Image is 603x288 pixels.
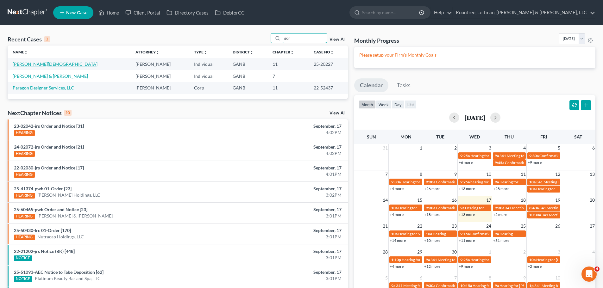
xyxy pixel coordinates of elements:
[539,205,566,210] span: 341 Meeting for
[236,186,342,192] div: September, 17
[309,82,348,94] td: 22-52437
[8,109,72,117] div: NextChapter Notices
[135,50,160,54] a: Attorneyunfold_more
[194,50,207,54] a: Typeunfold_more
[398,205,417,210] span: Hearing for
[459,212,475,217] a: +13 more
[273,50,294,54] a: Chapterunfold_more
[419,144,423,152] span: 1
[495,283,499,288] span: 9a
[44,36,50,42] div: 3
[493,186,509,191] a: +28 more
[493,212,507,217] a: +2 more
[430,257,457,262] span: 341 Meeting for
[495,160,504,165] span: 9:45a
[424,186,440,191] a: +26 more
[436,134,444,139] span: Tue
[460,153,470,158] span: 9:25a
[8,35,50,43] div: Recent Cases
[314,50,334,54] a: Case Nounfold_more
[529,153,539,158] span: 9:30a
[330,51,334,54] i: unfold_more
[486,222,492,230] span: 24
[592,248,595,256] span: 4
[391,257,401,262] span: 1:10p
[424,212,440,217] a: +18 more
[392,100,405,109] button: day
[236,144,342,150] div: September, 17
[189,58,228,70] td: Individual
[488,144,492,152] span: 3
[14,269,104,275] a: 25-51093-AEC Notice to Take Deposition [62]
[236,234,342,240] div: 3:01PM
[529,180,536,184] span: 10a
[436,180,517,184] span: Confirmation Hearing for [PERSON_NAME] Bass
[529,205,539,210] span: 8:40a
[499,180,518,184] span: Hearing for
[228,82,268,94] td: GANB
[529,187,536,191] span: 10a
[385,274,388,282] span: 5
[24,51,28,54] i: unfold_more
[555,274,561,282] span: 10
[460,231,470,236] span: 9:15a
[236,165,342,171] div: September, 17
[14,207,87,212] a: 25-60465-pwb Order and Notice [23]
[354,78,388,92] a: Calendar
[426,180,435,184] span: 9:30a
[486,170,492,178] span: 10
[592,144,595,152] span: 6
[557,144,561,152] span: 5
[236,192,342,198] div: 3:02PM
[14,214,35,219] div: HEARING
[236,129,342,136] div: 4:02PM
[493,238,509,243] a: +31 more
[520,170,526,178] span: 11
[459,264,473,269] a: +9 more
[557,248,561,256] span: 3
[398,231,496,236] span: Hearing for Seyria [PERSON_NAME] and [PERSON_NAME]
[464,114,485,121] h2: [DATE]
[330,111,345,115] a: View All
[37,234,84,240] a: Nutracap Holdings, LLC
[470,231,507,236] span: Confirmation Hearing
[250,51,254,54] i: unfold_more
[14,248,75,254] a: 22-21202-jrs Notice (BK) [448]
[236,275,342,282] div: 3:01PM
[14,123,84,129] a: 23-02042-jrs Order and Notice [31]
[594,267,600,272] span: 4
[382,196,388,204] span: 14
[488,248,492,256] span: 1
[236,123,342,129] div: September, 17
[499,231,513,236] span: Hearing
[156,51,160,54] i: unfold_more
[436,283,508,288] span: Confirmation Hearing for [PERSON_NAME]
[95,7,122,18] a: Home
[460,283,472,288] span: 10:15a
[523,248,526,256] span: 2
[228,58,268,70] td: GANB
[529,283,534,288] span: 1p
[419,274,423,282] span: 6
[236,213,342,219] div: 3:01PM
[424,238,440,243] a: +10 more
[401,180,420,184] span: Hearing for
[417,248,423,256] span: 29
[13,85,74,90] a: Paragon Designer Services, LLC
[14,144,84,150] a: 24-02072-jrs Order and Notice [21]
[382,248,388,256] span: 28
[499,153,556,158] span: 341 Meeting for [PERSON_NAME]
[14,235,35,240] div: HEARING
[495,231,499,236] span: 9a
[14,130,35,136] div: HEARING
[431,7,452,18] a: Help
[536,180,593,184] span: 341 Meeting for [PERSON_NAME]
[390,212,404,217] a: +4 more
[460,205,464,210] span: 9a
[451,248,457,256] span: 30
[236,227,342,234] div: September, 17
[470,180,489,184] span: hearing for
[64,110,72,116] div: 10
[417,196,423,204] span: 15
[391,283,395,288] span: 9a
